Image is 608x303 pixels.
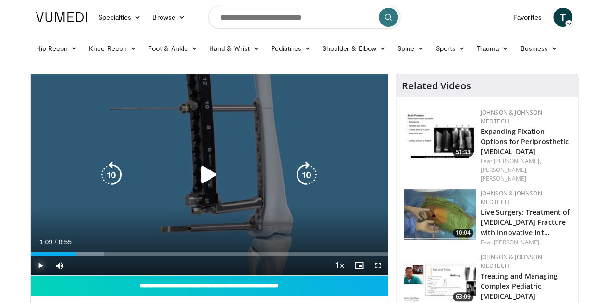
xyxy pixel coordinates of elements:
[453,292,473,301] span: 63:09
[453,148,473,157] span: 51:33
[494,238,539,246] a: [PERSON_NAME]
[514,39,563,58] a: Business
[31,74,388,276] video-js: Video Player
[142,39,203,58] a: Foot & Ankle
[36,12,87,22] img: VuMedi Logo
[83,39,142,58] a: Knee Recon
[404,189,476,240] a: 10:04
[31,252,388,256] div: Progress Bar
[481,109,542,125] a: Johnson & Johnson MedTech
[50,256,69,275] button: Mute
[430,39,471,58] a: Sports
[481,157,570,183] div: Feat.
[481,127,569,156] a: Expanding Fixation Options for Periprosthetic [MEDICAL_DATA]
[453,229,473,237] span: 10:04
[404,189,476,240] img: 14766df3-efa5-4166-8dc0-95244dab913c.150x105_q85_crop-smart_upscale.jpg
[508,8,547,27] a: Favorites
[481,238,570,247] div: Feat.
[481,189,542,206] a: Johnson & Johnson MedTech
[39,238,52,246] span: 1:09
[402,80,471,92] h4: Related Videos
[494,157,541,165] a: [PERSON_NAME],
[349,256,369,275] button: Enable picture-in-picture mode
[481,253,542,270] a: Johnson & Johnson MedTech
[265,39,317,58] a: Pediatrics
[481,174,526,182] a: [PERSON_NAME]
[203,39,265,58] a: Hand & Wrist
[553,8,572,27] a: T
[59,238,72,246] span: 8:55
[404,109,476,159] a: 51:33
[369,256,388,275] button: Fullscreen
[93,8,147,27] a: Specialties
[330,256,349,275] button: Playback Rate
[471,39,515,58] a: Trauma
[31,256,50,275] button: Play
[30,39,84,58] a: Hip Recon
[317,39,392,58] a: Shoulder & Elbow
[404,109,476,159] img: 7ec2d18e-f0b9-4258-820e-7cca934779dc.150x105_q85_crop-smart_upscale.jpg
[481,166,528,174] a: [PERSON_NAME],
[392,39,430,58] a: Spine
[208,6,400,29] input: Search topics, interventions
[147,8,191,27] a: Browse
[481,207,570,237] a: Live Surgery: Treatment of [MEDICAL_DATA] Fracture with Innovative Int…
[55,238,57,246] span: /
